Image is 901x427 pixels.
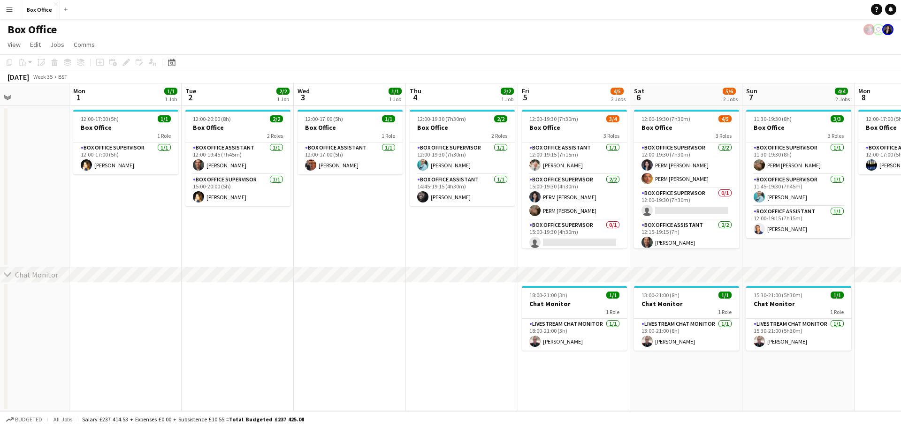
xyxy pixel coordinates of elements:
[882,24,893,35] app-user-avatar: Lexi Clare
[863,24,875,35] app-user-avatar: Frazer Mclean
[5,414,44,425] button: Budgeted
[58,73,68,80] div: BST
[46,38,68,51] a: Jobs
[70,38,99,51] a: Comms
[8,72,29,82] div: [DATE]
[8,40,21,49] span: View
[873,24,884,35] app-user-avatar: Millie Haldane
[82,416,304,423] div: Salary £237 414.53 + Expenses £0.00 + Subsistence £10.55 =
[50,40,64,49] span: Jobs
[74,40,95,49] span: Comms
[30,40,41,49] span: Edit
[26,38,45,51] a: Edit
[31,73,54,80] span: Week 35
[15,270,58,279] div: Chat Monitor
[229,416,304,423] span: Total Budgeted £237 425.08
[52,416,74,423] span: All jobs
[8,22,57,37] h1: Box Office
[4,38,24,51] a: View
[15,416,42,423] span: Budgeted
[19,0,60,19] button: Box Office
